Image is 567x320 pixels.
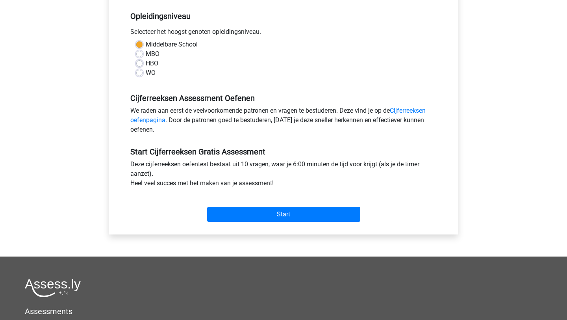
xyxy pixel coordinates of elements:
[124,106,443,138] div: We raden aan eerst de veelvoorkomende patronen en vragen te bestuderen. Deze vind je op de . Door...
[25,279,81,297] img: Assessly logo
[146,68,156,78] label: WO
[146,49,159,59] label: MBO
[130,93,437,103] h5: Cijferreeksen Assessment Oefenen
[146,40,198,49] label: Middelbare School
[25,307,542,316] h5: Assessments
[124,27,443,40] div: Selecteer het hoogst genoten opleidingsniveau.
[207,207,360,222] input: Start
[130,147,437,156] h5: Start Cijferreeksen Gratis Assessment
[130,8,437,24] h5: Opleidingsniveau
[146,59,158,68] label: HBO
[124,160,443,191] div: Deze cijferreeksen oefentest bestaat uit 10 vragen, waar je 6:00 minuten de tijd voor krijgt (als...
